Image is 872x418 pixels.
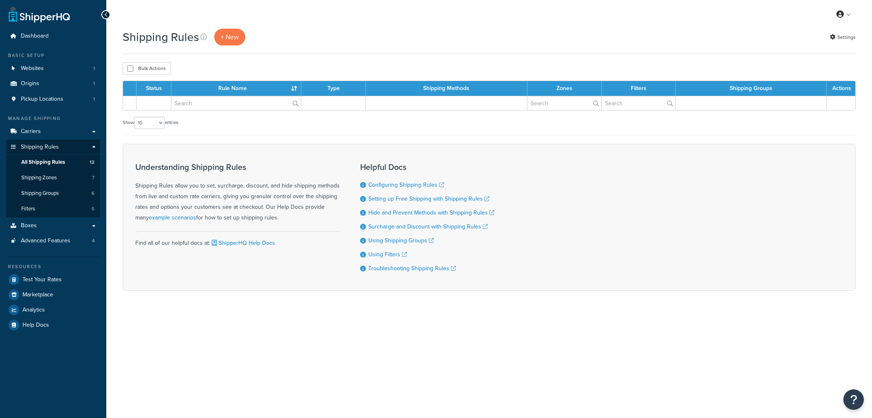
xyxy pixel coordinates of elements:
[210,239,275,247] a: ShipperHQ Help Docs
[135,163,340,172] h3: Understanding Shipping Rules
[6,218,100,233] a: Boxes
[368,208,494,217] a: Hide and Prevent Methods with Shipping Rules
[6,52,100,59] div: Basic Setup
[368,194,489,203] a: Setting up Free Shipping with Shipping Rules
[368,181,444,189] a: Configuring Shipping Rules
[123,29,199,45] h1: Shipping Rules
[6,155,100,170] a: All Shipping Rules 12
[123,117,178,129] label: Show entries
[602,81,676,96] th: Filters
[21,65,44,72] span: Websites
[137,81,171,96] th: Status
[6,287,100,302] a: Marketplace
[6,186,100,201] li: Shipping Groups
[368,236,434,245] a: Using Shipping Groups
[21,144,59,151] span: Shipping Rules
[527,81,602,96] th: Zones
[123,62,170,75] button: Bulk Actions
[134,117,165,129] select: Showentries
[6,201,100,217] li: Filters
[6,124,100,139] a: Carriers
[93,96,95,103] span: 1
[368,264,456,273] a: Troubleshooting Shipping Rules
[676,81,827,96] th: Shipping Groups
[93,65,95,72] span: 1
[21,80,39,87] span: Origins
[171,96,301,110] input: Search
[6,140,100,155] a: Shipping Rules
[6,303,100,317] a: Analytics
[830,32,856,43] a: Settings
[171,81,301,96] th: Rule Name
[6,76,100,91] li: Origins
[92,174,94,181] span: 7
[527,96,601,110] input: Search
[22,322,49,329] span: Help Docs
[21,222,37,229] span: Boxes
[21,128,41,135] span: Carriers
[602,96,675,110] input: Search
[22,307,45,314] span: Analytics
[214,29,245,45] p: + New
[6,140,100,217] li: Shipping Rules
[6,92,100,107] a: Pickup Locations 1
[6,263,100,270] div: Resources
[827,81,855,96] th: Actions
[21,190,59,197] span: Shipping Groups
[135,231,340,249] div: Find all of our helpful docs at:
[9,6,70,23] a: ShipperHQ Home
[6,76,100,91] a: Origins 1
[6,233,100,249] a: Advanced Features 4
[6,201,100,217] a: Filters 5
[6,92,100,107] li: Pickup Locations
[366,81,527,96] th: Shipping Methods
[21,33,49,40] span: Dashboard
[90,159,94,166] span: 12
[6,272,100,287] a: Test Your Rates
[21,159,65,166] span: All Shipping Rules
[301,81,366,96] th: Type
[22,276,62,283] span: Test Your Rates
[135,163,340,223] div: Shipping Rules allow you to set, surcharge, discount, and hide shipping methods from live and cus...
[6,318,100,332] a: Help Docs
[92,237,95,244] span: 4
[843,389,864,410] button: Open Resource Center
[6,170,100,185] li: Shipping Zones
[368,250,407,259] a: Using Filters
[360,163,494,172] h3: Helpful Docs
[6,233,100,249] li: Advanced Features
[21,96,63,103] span: Pickup Locations
[6,29,100,44] a: Dashboard
[92,190,94,197] span: 6
[6,170,100,185] a: Shipping Zones 7
[6,155,100,170] li: All Shipping Rules
[22,291,53,298] span: Marketplace
[368,222,488,231] a: Surcharge and Discount with Shipping Rules
[6,115,100,122] div: Manage Shipping
[6,186,100,201] a: Shipping Groups 6
[93,80,95,87] span: 1
[21,237,70,244] span: Advanced Features
[92,206,94,212] span: 5
[21,206,35,212] span: Filters
[149,213,196,222] a: example scenarios
[6,61,100,76] a: Websites 1
[21,174,57,181] span: Shipping Zones
[6,61,100,76] li: Websites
